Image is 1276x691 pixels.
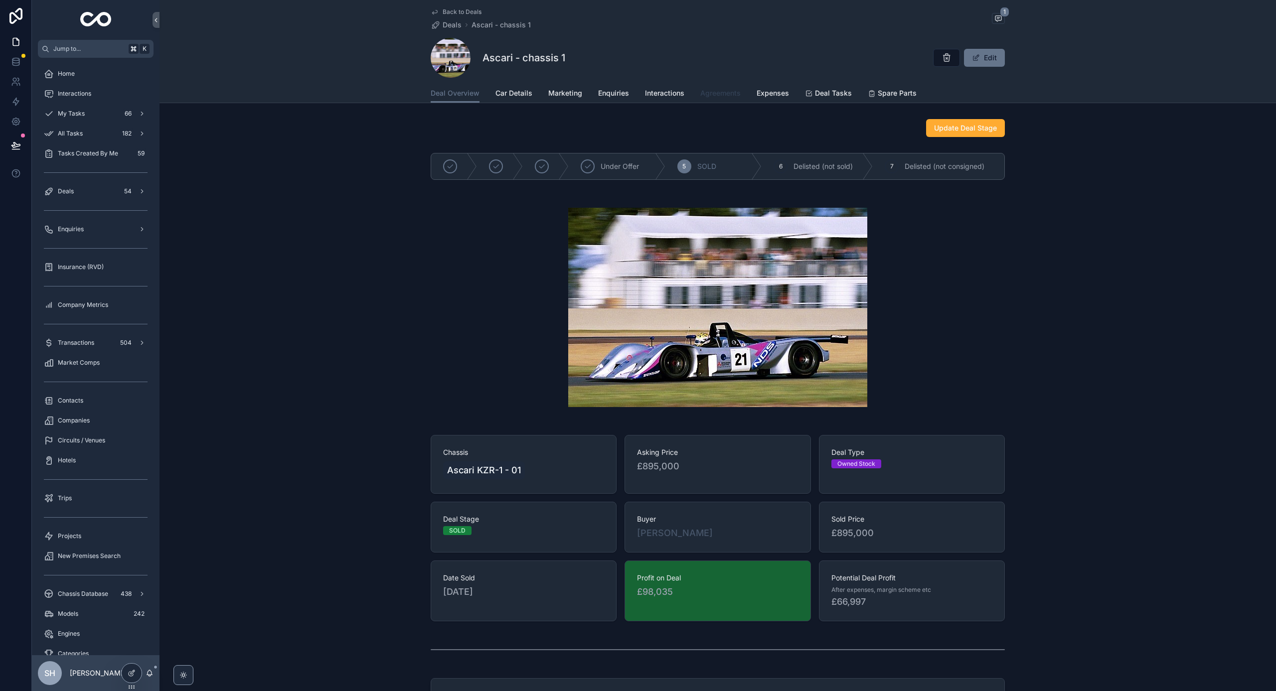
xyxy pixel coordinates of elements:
h1: Ascari - chassis 1 [482,51,565,65]
div: 504 [117,337,135,349]
span: Hotels [58,456,76,464]
span: Interactions [58,90,91,98]
a: Deal Overview [431,84,479,103]
span: Update Deal Stage [934,123,997,133]
button: 1 [992,13,1005,25]
a: Companies [38,412,154,429]
span: Interactions [645,88,684,98]
span: Circuits / Venues [58,436,105,444]
div: 66 [122,108,135,120]
span: Ascari KZR-1 - 01 [447,463,521,477]
a: Spare Parts [868,84,917,104]
span: Home [58,70,75,78]
a: Market Comps [38,354,154,372]
span: All Tasks [58,130,83,138]
div: 182 [119,128,135,139]
img: attZDStzjQ9sTsEfq12035-Image-(1).jpeg [568,208,867,407]
span: Contacts [58,397,83,405]
span: Engines [58,630,80,638]
span: Transactions [58,339,94,347]
span: Delisted (not consigned) [905,161,984,171]
span: Companies [58,416,90,424]
span: [DATE] [443,585,604,599]
button: Update Deal Stage [926,119,1005,137]
button: Edit [964,49,1005,67]
a: Insurance (RVD) [38,258,154,276]
span: K [141,45,149,53]
div: 242 [131,608,148,620]
a: Ascari - chassis 1 [472,20,531,30]
a: Engines [38,625,154,643]
span: My Tasks [58,110,85,118]
p: [PERSON_NAME] [70,668,127,678]
span: 5 [682,162,686,170]
span: Tasks Created By Me [58,149,118,157]
a: Hotels [38,451,154,469]
a: Transactions504 [38,334,154,352]
a: Home [38,65,154,83]
a: Agreements [700,84,741,104]
a: Trips [38,489,154,507]
div: scrollable content [32,58,159,655]
div: 59 [135,147,148,159]
img: App logo [80,12,112,28]
a: New Premises Search [38,547,154,565]
span: Projects [58,532,81,540]
a: Marketing [548,84,582,104]
span: Deals [443,20,462,30]
span: SOLD [697,161,716,171]
a: Chassis Database438 [38,585,154,603]
span: Enquiries [598,88,629,98]
a: Expenses [757,84,789,104]
span: Expenses [757,88,789,98]
a: Deal Tasks [805,84,852,104]
span: Market Comps [58,359,100,367]
span: Car Details [495,88,532,98]
span: Agreements [700,88,741,98]
div: 438 [118,588,135,600]
span: Trips [58,494,72,502]
span: Deal Type [831,447,992,457]
div: 54 [121,185,135,197]
span: Marketing [548,88,582,98]
a: Enquiries [38,220,154,238]
span: 7 [890,162,894,170]
a: [PERSON_NAME] [637,526,713,540]
span: Company Metrics [58,301,108,309]
span: Deal Stage [443,514,604,524]
span: Under Offer [601,161,639,171]
span: Chassis Database [58,590,108,598]
span: SH [44,667,55,679]
span: Back to Deals [443,8,481,16]
a: Back to Deals [431,8,481,16]
a: Interactions [645,84,684,104]
span: Spare Parts [878,88,917,98]
a: My Tasks66 [38,105,154,123]
span: Asking Price [637,447,798,457]
span: £98,035 [637,585,798,599]
span: Profit on Deal [637,573,798,583]
span: £895,000 [637,459,798,473]
a: Projects [38,527,154,545]
span: Buyer [637,514,798,524]
span: Deals [58,187,74,195]
span: After expenses, margin scheme etc [831,586,931,594]
a: Company Metrics [38,296,154,314]
button: Jump to...K [38,40,154,58]
a: Car Details [495,84,532,104]
span: Delisted (not sold) [794,161,853,171]
span: Categories [58,650,89,658]
span: £66,997 [831,595,992,609]
a: Categories [38,645,154,663]
a: All Tasks182 [38,125,154,142]
a: Deals [431,20,462,30]
span: Potential Deal Profit [831,573,992,583]
a: Enquiries [598,84,629,104]
span: Enquiries [58,225,84,233]
span: Deal Overview [431,88,479,98]
a: Contacts [38,392,154,410]
span: New Premises Search [58,552,121,560]
a: Interactions [38,85,154,103]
